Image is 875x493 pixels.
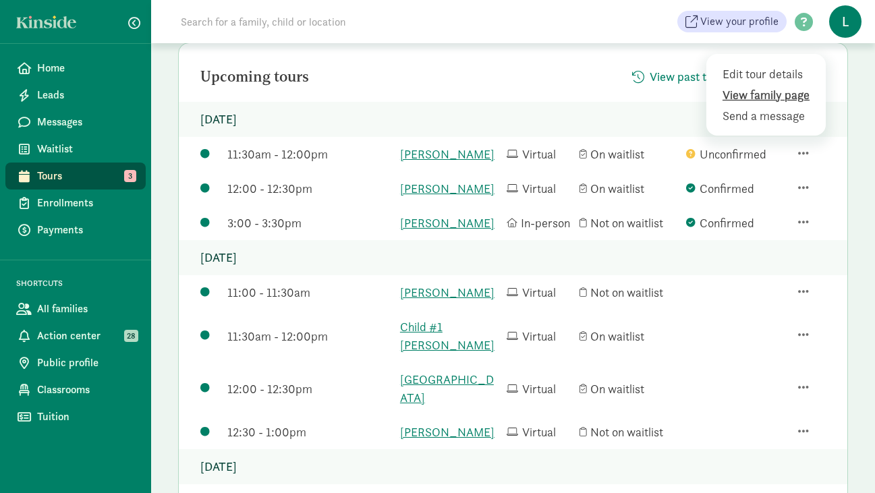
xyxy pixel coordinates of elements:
[400,179,500,198] a: [PERSON_NAME]
[580,283,679,301] div: Not on waitlist
[37,328,135,344] span: Action center
[5,295,146,322] a: All families
[580,179,679,198] div: On waitlist
[37,141,135,157] span: Waitlist
[5,403,146,430] a: Tuition
[5,216,146,243] a: Payments
[700,13,779,30] span: View your profile
[686,214,786,232] div: Confirmed
[829,5,862,38] span: L
[227,327,393,345] div: 11:30am - 12:00pm
[227,283,393,301] div: 11:00 - 11:30am
[686,145,786,163] div: Unconfirmed
[37,409,135,425] span: Tuition
[580,327,679,345] div: On waitlist
[179,240,847,275] p: [DATE]
[400,283,500,301] a: [PERSON_NAME]
[5,349,146,376] a: Public profile
[37,60,135,76] span: Home
[5,55,146,82] a: Home
[173,8,551,35] input: Search for a family, child or location
[5,322,146,349] a: Action center 28
[37,382,135,398] span: Classrooms
[507,423,573,441] div: Virtual
[507,145,573,163] div: Virtual
[808,428,875,493] iframe: Chat Widget
[621,69,740,85] a: View past tours
[37,301,135,317] span: All families
[400,214,500,232] a: [PERSON_NAME]
[37,87,135,103] span: Leads
[723,86,814,104] div: View family page
[400,370,500,407] a: [GEOGRAPHIC_DATA]
[580,214,679,232] div: Not on waitlist
[507,380,573,398] div: Virtual
[179,449,847,484] p: [DATE]
[200,69,309,85] h2: Upcoming tours
[507,327,573,345] div: Virtual
[400,145,500,163] a: [PERSON_NAME]
[37,222,135,238] span: Payments
[124,330,138,342] span: 28
[5,109,146,136] a: Messages
[650,67,729,86] span: View past tours
[580,145,679,163] div: On waitlist
[124,170,136,182] span: 3
[227,380,393,398] div: 12:00 - 12:30pm
[723,65,814,83] div: Edit tour details
[179,102,847,137] p: [DATE]
[507,214,573,232] div: In-person
[400,423,500,441] a: [PERSON_NAME]
[227,145,393,163] div: 11:30am - 12:00pm
[621,62,740,91] button: View past tours
[5,190,146,216] a: Enrollments
[5,163,146,190] a: Tours 3
[37,168,135,184] span: Tours
[400,318,500,354] a: Child #1 [PERSON_NAME]
[5,136,146,163] a: Waitlist
[686,179,786,198] div: Confirmed
[677,11,787,32] a: View your profile
[37,114,135,130] span: Messages
[580,380,679,398] div: On waitlist
[580,423,679,441] div: Not on waitlist
[723,107,814,125] div: Send a message
[507,179,573,198] div: Virtual
[5,82,146,109] a: Leads
[507,283,573,301] div: Virtual
[37,355,135,371] span: Public profile
[227,179,393,198] div: 12:00 - 12:30pm
[5,376,146,403] a: Classrooms
[37,195,135,211] span: Enrollments
[227,214,393,232] div: 3:00 - 3:30pm
[227,423,393,441] div: 12:30 - 1:00pm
